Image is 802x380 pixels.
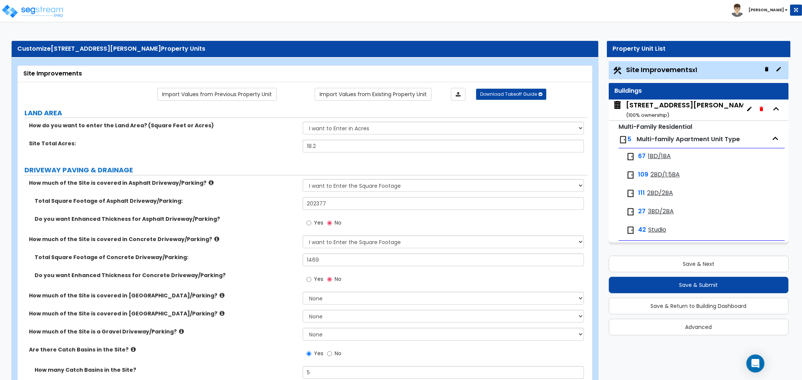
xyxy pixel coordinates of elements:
span: 5 [628,135,631,143]
label: How many Catch Basins in the Site? [35,366,297,374]
label: DRIVEWAY PAVING & DRAINAGE [24,165,588,175]
i: click for more info! [131,347,136,352]
div: Open Intercom Messenger [746,354,764,372]
small: x1 [692,66,697,74]
img: door.png [626,170,635,179]
button: Download Takeoff Guide [476,89,546,100]
span: No [335,350,341,357]
img: Construction.png [612,66,622,75]
span: Yes [314,275,323,283]
span: [STREET_ADDRESS][PERSON_NAME] [51,44,161,53]
label: How do you want to enter the Land Area? (Square Feet or Acres) [29,122,297,129]
small: Multi-Family Residential [619,122,692,131]
span: 27 [638,207,646,216]
img: building.svg [612,100,622,110]
button: Save & Submit [609,277,788,293]
label: How much of the Site is covered in [GEOGRAPHIC_DATA]/Parking? [29,292,297,299]
div: Buildings [614,87,783,95]
span: Multi-family Apartment Unit Type [637,135,740,143]
input: Yes [306,219,311,227]
label: LAND AREA [24,108,588,118]
button: Save & Return to Building Dashboard [609,298,788,314]
label: Total Square Footage of Asphalt Driveway/Parking: [35,197,297,205]
span: 2BD/2BA [647,189,673,198]
span: 2BD/1.5BA [650,170,680,179]
i: click for more info! [179,329,184,334]
label: Site Total Acres: [29,140,297,147]
label: Are there Catch Basins in the Site? [29,346,297,353]
a: Import the dynamic attributes value through Excel sheet [451,88,465,101]
img: logo_pro_r.png [1,4,65,19]
i: click for more info! [220,293,224,298]
img: door.png [626,189,635,198]
img: door.png [626,152,635,161]
label: How much of the Site is covered in Concrete Driveway/Parking? [29,235,297,243]
img: avatar.png [731,4,744,17]
div: Site Improvements [23,69,587,78]
label: Do you want Enhanced Thickness for Concrete Driveway/Parking? [35,271,297,279]
small: ( 100 % ownership) [626,112,669,119]
input: No [327,219,332,227]
span: 902 N Charles & 900 Linden Ave [612,100,743,119]
span: Yes [314,350,323,357]
span: 1BD/1BA [648,152,671,161]
span: Studio [648,226,666,234]
button: Save & Next [609,256,788,272]
span: 111 [638,189,645,198]
b: [PERSON_NAME] [749,7,784,13]
input: No [327,275,332,283]
label: Do you want Enhanced Thickness for Asphalt Driveway/Parking? [35,215,297,223]
a: Import the dynamic attribute values from previous properties. [157,88,277,101]
span: Download Takeoff Guide [480,91,537,97]
img: door.png [626,207,635,216]
img: door.png [626,226,635,235]
img: door.png [619,135,628,144]
span: 42 [638,226,646,234]
label: How much of the Site is covered in [GEOGRAPHIC_DATA]/Parking? [29,310,297,317]
span: 67 [638,152,646,161]
span: No [335,219,341,226]
span: No [335,275,341,283]
label: Total Square Footage of Concrete Driveway/Parking: [35,253,297,261]
input: Yes [306,275,311,283]
i: click for more info! [209,180,214,185]
div: Property Unit List [612,45,785,53]
input: No [327,350,332,358]
a: Import the dynamic attribute values from existing properties. [315,88,432,101]
span: Yes [314,219,323,226]
label: How much of the Site is a Gravel Driveway/Parking? [29,328,297,335]
label: How much of the Site is covered in Asphalt Driveway/Parking? [29,179,297,187]
button: Advanced [609,319,788,335]
span: Site Improvements [626,65,697,74]
input: Yes [306,350,311,358]
span: 109 [638,170,648,179]
i: click for more info! [220,311,224,316]
i: click for more info! [214,236,219,242]
div: [STREET_ADDRESS][PERSON_NAME] [626,100,752,119]
span: 3BD/2BA [648,207,674,216]
div: Customize Property Units [17,45,593,53]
